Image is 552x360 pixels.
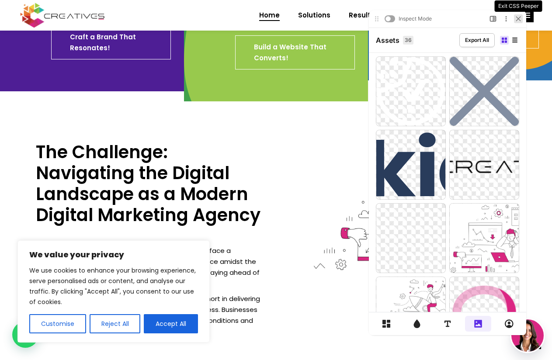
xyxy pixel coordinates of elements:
button: Customise [29,314,86,333]
a: Build a Website That Converts! [235,35,355,69]
p: We use cookies to enhance your browsing experience, serve personalised ads or content, and analys... [29,265,198,307]
span: Build a Website That Converts! [254,42,326,62]
div: 36 [48,36,59,45]
span: Results [349,4,375,27]
h3: The Challenge: Navigating the Digital Landscape as a Modern Digital Marketing Agency [36,142,262,225]
img: Creatives | Home [290,131,517,270]
span: Export All [110,36,134,44]
span: Home [259,4,280,27]
a: Solutions [289,4,340,27]
button: Export All [104,33,140,47]
p: We value your privacy [29,249,198,260]
a: Craft a Brand That Resonates! [51,25,171,59]
span: Craft a Brand That Resonates! [70,32,136,52]
div: We value your privacy [17,240,210,343]
span: Solutions [298,4,330,27]
div: WhatsApp contact [12,322,38,348]
a: Home [250,4,289,27]
button: Reject All [90,314,141,333]
p: Inspect Mode [44,15,77,23]
h3: Assets [21,35,48,45]
img: Creatives [18,2,107,29]
a: Results [340,4,384,27]
button: Accept All [144,314,198,333]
